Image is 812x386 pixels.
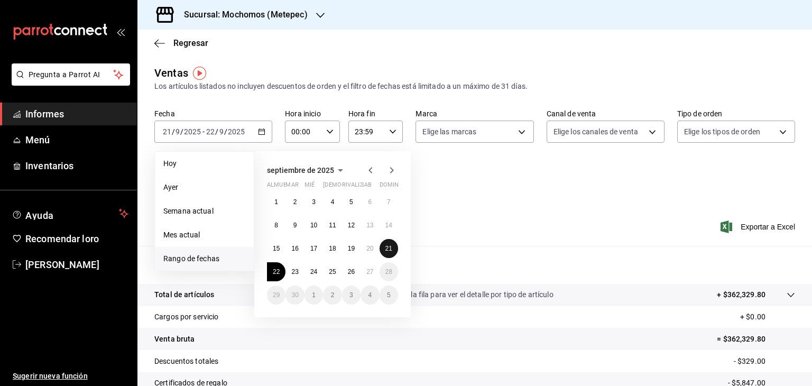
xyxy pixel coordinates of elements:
button: 16 de septiembre de 2025 [285,239,304,258]
input: -- [162,127,172,136]
button: 3 de septiembre de 2025 [304,192,323,212]
font: Elige los tipos de orden [684,127,760,136]
font: Mes actual [163,231,200,239]
font: Hoy [163,159,177,168]
abbr: domingo [380,181,405,192]
font: 4 [331,198,335,206]
abbr: 1 de octubre de 2025 [312,291,316,299]
input: -- [219,127,224,136]
font: Tipo de orden [677,109,723,118]
abbr: jueves [323,181,385,192]
button: 15 de septiembre de 2025 [267,239,285,258]
font: 8 [274,222,278,229]
font: Fecha [154,109,175,118]
abbr: 2 de septiembre de 2025 [293,198,297,206]
button: 9 de septiembre de 2025 [285,216,304,235]
font: Exportar a Excel [741,223,795,231]
font: Los artículos listados no incluyen descuentos de orden y el filtro de fechas está limitado a un m... [154,82,528,90]
abbr: lunes [267,181,298,192]
font: 29 [273,291,280,299]
abbr: 24 de septiembre de 2025 [310,268,317,275]
font: Descuentos totales [154,357,218,365]
font: 21 [385,245,392,252]
font: 2 [293,198,297,206]
font: Elige las marcas [422,127,476,136]
button: 18 de septiembre de 2025 [323,239,342,258]
button: 30 de septiembre de 2025 [285,286,304,305]
button: 27 de septiembre de 2025 [361,262,379,281]
font: 12 [348,222,355,229]
font: 5 [387,291,391,299]
font: - [202,127,205,136]
button: 19 de septiembre de 2025 [342,239,361,258]
font: 1 [274,198,278,206]
button: 5 de octubre de 2025 [380,286,398,305]
font: 1 [312,291,316,299]
font: 5 [349,198,353,206]
button: 2 de septiembre de 2025 [285,192,304,212]
button: 4 de septiembre de 2025 [323,192,342,212]
abbr: 10 de septiembre de 2025 [310,222,317,229]
font: 23 [291,268,298,275]
font: - $329.00 [734,357,765,365]
input: -- [206,127,215,136]
abbr: 5 de septiembre de 2025 [349,198,353,206]
font: Sucursal: Mochomos (Metepec) [184,10,308,20]
font: Inventarios [25,160,73,171]
font: rivalizar [342,181,371,188]
button: 8 de septiembre de 2025 [267,216,285,235]
abbr: 13 de septiembre de 2025 [366,222,373,229]
font: / [172,127,175,136]
abbr: 17 de septiembre de 2025 [310,245,317,252]
button: 2 de octubre de 2025 [323,286,342,305]
abbr: 28 de septiembre de 2025 [385,268,392,275]
abbr: 12 de septiembre de 2025 [348,222,355,229]
abbr: 7 de septiembre de 2025 [387,198,391,206]
font: 27 [366,268,373,275]
font: / [215,127,218,136]
font: Sugerir nueva función [13,372,88,380]
font: 7 [387,198,391,206]
font: Cargos por servicio [154,313,219,321]
font: + $0.00 [740,313,765,321]
font: 30 [291,291,298,299]
abbr: miércoles [304,181,315,192]
input: ---- [183,127,201,136]
font: Semana actual [163,207,214,215]
font: 15 [273,245,280,252]
abbr: 3 de octubre de 2025 [349,291,353,299]
abbr: sábado [361,181,372,192]
font: Elige los canales de venta [553,127,638,136]
font: Da clic en la fila para ver el detalle por tipo de artículo [378,290,553,299]
button: 23 de septiembre de 2025 [285,262,304,281]
abbr: 25 de septiembre de 2025 [329,268,336,275]
button: 26 de septiembre de 2025 [342,262,361,281]
font: 19 [348,245,355,252]
font: Marca [416,109,437,118]
abbr: viernes [342,181,371,192]
font: Total de artículos [154,290,214,299]
abbr: 23 de septiembre de 2025 [291,268,298,275]
abbr: 29 de septiembre de 2025 [273,291,280,299]
font: mar [285,181,298,188]
font: 14 [385,222,392,229]
abbr: 19 de septiembre de 2025 [348,245,355,252]
abbr: 15 de septiembre de 2025 [273,245,280,252]
abbr: 2 de octubre de 2025 [331,291,335,299]
button: 21 de septiembre de 2025 [380,239,398,258]
button: Regresar [154,38,208,48]
font: 17 [310,245,317,252]
font: Recomendar loro [25,233,99,244]
a: Pregunta a Parrot AI [7,77,130,88]
abbr: 4 de octubre de 2025 [368,291,372,299]
abbr: 6 de septiembre de 2025 [368,198,372,206]
button: Pregunta a Parrot AI [12,63,130,86]
button: 24 de septiembre de 2025 [304,262,323,281]
font: + $362,329.80 [717,290,765,299]
abbr: 30 de septiembre de 2025 [291,291,298,299]
abbr: 22 de septiembre de 2025 [273,268,280,275]
button: abrir_cajón_menú [116,27,125,36]
button: 25 de septiembre de 2025 [323,262,342,281]
button: 22 de septiembre de 2025 [267,262,285,281]
button: 6 de septiembre de 2025 [361,192,379,212]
